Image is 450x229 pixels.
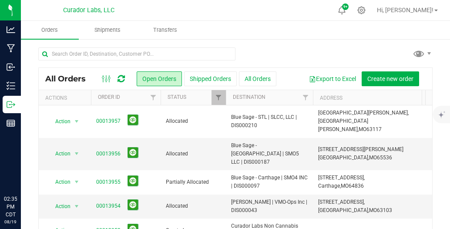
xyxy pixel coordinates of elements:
span: Partially Allocated [166,178,221,186]
a: Transfers [137,21,195,39]
span: Allocated [166,202,221,210]
span: MO [369,155,377,161]
a: 00013956 [96,150,121,158]
span: MO [341,183,349,189]
span: Action [47,148,71,160]
span: Allocated [166,117,221,125]
inline-svg: Inventory [7,81,15,90]
a: Order ID [98,94,120,100]
span: 63103 [377,207,392,213]
span: Orders [30,26,70,34]
input: Search Order ID, Destination, Customer PO... [38,47,235,61]
span: MO [369,207,377,213]
span: 9+ [343,5,347,9]
p: 02:35 PM CDT [4,195,17,219]
span: Allocated [166,150,221,158]
span: [STREET_ADDRESS], [318,175,365,181]
span: [STREET_ADDRESS][PERSON_NAME] [318,146,403,152]
button: Open Orders [137,71,182,86]
span: [GEOGRAPHIC_DATA], [318,207,369,213]
span: [GEOGRAPHIC_DATA][PERSON_NAME], [318,118,368,132]
span: Shipments [83,26,132,34]
a: 00013954 [96,202,121,210]
button: All Orders [239,71,276,86]
button: Create new order [362,71,419,86]
span: Create new order [367,75,413,82]
th: Address [313,90,422,105]
p: 08/19 [4,219,17,225]
span: select [71,115,82,128]
span: [GEOGRAPHIC_DATA], [318,155,369,161]
span: Action [47,176,71,188]
span: select [71,200,82,212]
a: Filter [146,90,161,105]
div: Actions [45,95,87,101]
a: Status [168,94,186,100]
button: Export to Excel [303,71,362,86]
span: [PERSON_NAME] | VMO-Ops Inc | DIS000043 [231,198,308,215]
span: Action [47,115,71,128]
span: Action [47,200,71,212]
span: Blue Sage - [GEOGRAPHIC_DATA] | SMO5 LLC | DIS000187 [231,141,308,167]
inline-svg: Reports [7,119,15,128]
span: 65536 [377,155,392,161]
span: select [71,176,82,188]
a: 00013957 [96,117,121,125]
a: Filter [212,90,226,105]
span: All Orders [45,74,94,84]
a: 00013955 [96,178,121,186]
span: Blue Sage - Carthage | SMO4 INC | DIS000097 [231,174,308,190]
span: Carthage, [318,183,341,189]
button: Shipped Orders [184,71,237,86]
span: MO [359,126,366,132]
inline-svg: Outbound [7,100,15,109]
span: Curador Labs, LLC [63,7,114,14]
a: Orders [21,21,79,39]
inline-svg: Inbound [7,63,15,71]
span: Hi, [PERSON_NAME]! [377,7,433,13]
a: Destination [233,94,265,100]
div: Manage settings [356,6,367,14]
span: [GEOGRAPHIC_DATA][PERSON_NAME], [318,110,409,116]
span: Blue Sage - STL | SLCC, LLC | DIS000210 [231,113,308,130]
a: Shipments [79,21,137,39]
inline-svg: Analytics [7,25,15,34]
inline-svg: Manufacturing [7,44,15,53]
span: 63117 [366,126,382,132]
iframe: Resource center [9,159,35,185]
a: Filter [299,90,313,105]
span: 64836 [349,183,364,189]
span: [STREET_ADDRESS], [318,199,365,205]
span: Transfers [141,26,189,34]
span: select [71,148,82,160]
